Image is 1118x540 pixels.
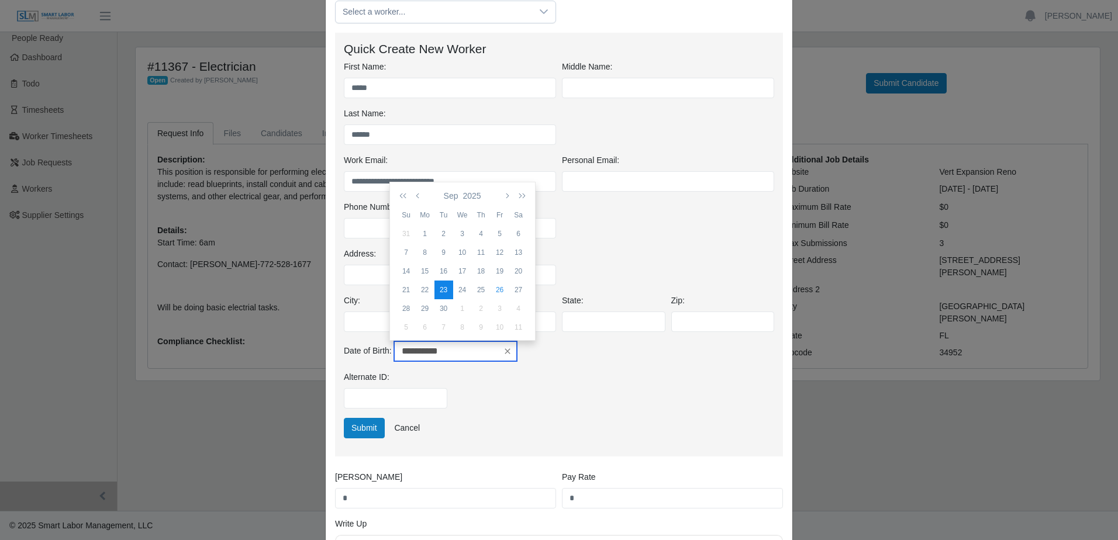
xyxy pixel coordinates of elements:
[397,229,416,239] div: 31
[416,281,434,299] td: 2025-09-22
[509,299,528,318] td: 2025-10-04
[472,322,491,333] div: 9
[509,285,528,295] div: 27
[453,281,472,299] td: 2025-09-24
[434,285,453,295] div: 23
[434,322,453,333] div: 7
[434,303,453,314] div: 30
[344,418,385,438] button: Submit
[562,154,619,167] label: Personal Email:
[344,154,388,167] label: Work Email:
[397,285,416,295] div: 21
[491,266,509,276] div: 19
[344,201,401,213] label: Phone Number:
[434,266,453,276] div: 16
[397,303,416,314] div: 28
[387,418,427,438] a: Cancel
[509,303,528,314] div: 4
[472,243,491,262] td: 2025-09-11
[491,243,509,262] td: 2025-09-12
[491,303,509,314] div: 3
[397,318,416,337] td: 2025-10-05
[453,303,472,314] div: 1
[397,224,416,243] td: 2025-08-31
[416,224,434,243] td: 2025-09-01
[416,303,434,314] div: 29
[416,243,434,262] td: 2025-09-08
[472,299,491,318] td: 2025-10-02
[397,281,416,299] td: 2025-09-21
[472,266,491,276] div: 18
[491,299,509,318] td: 2025-10-03
[335,471,402,483] label: [PERSON_NAME]
[453,285,472,295] div: 24
[453,299,472,318] td: 2025-10-01
[562,61,612,73] label: Middle Name:
[441,186,461,206] button: Sep
[472,281,491,299] td: 2025-09-25
[416,285,434,295] div: 22
[397,247,416,258] div: 7
[344,345,392,357] label: Date of Birth:
[434,262,453,281] td: 2025-09-16
[416,229,434,239] div: 1
[434,299,453,318] td: 2025-09-30
[491,318,509,337] td: 2025-10-10
[509,224,528,243] td: 2025-09-06
[344,295,360,307] label: City:
[509,318,528,337] td: 2025-10-11
[491,224,509,243] td: 2025-09-05
[434,281,453,299] td: 2025-09-23
[453,247,472,258] div: 10
[397,243,416,262] td: 2025-09-07
[453,266,472,276] div: 17
[344,248,376,260] label: Address:
[434,206,453,224] th: Tu
[509,247,528,258] div: 13
[453,322,472,333] div: 8
[472,262,491,281] td: 2025-09-18
[434,229,453,239] div: 2
[472,285,491,295] div: 25
[453,318,472,337] td: 2025-10-08
[434,318,453,337] td: 2025-10-07
[491,322,509,333] div: 10
[434,243,453,262] td: 2025-09-09
[562,471,596,483] label: Pay Rate
[472,206,491,224] th: Th
[416,206,434,224] th: Mo
[491,229,509,239] div: 5
[509,206,528,224] th: Sa
[344,41,774,56] h4: Quick Create New Worker
[416,318,434,337] td: 2025-10-06
[491,262,509,281] td: 2025-09-19
[509,266,528,276] div: 20
[491,206,509,224] th: Fr
[434,247,453,258] div: 9
[9,9,436,22] body: Rich Text Area. Press ALT-0 for help.
[397,299,416,318] td: 2025-09-28
[453,206,472,224] th: We
[472,229,491,239] div: 4
[397,206,416,224] th: Su
[509,322,528,333] div: 11
[472,247,491,258] div: 11
[416,262,434,281] td: 2025-09-15
[416,247,434,258] div: 8
[562,295,584,307] label: State:
[460,186,483,206] button: 2025
[491,247,509,258] div: 12
[491,281,509,299] td: 2025-09-26
[416,322,434,333] div: 6
[472,303,491,314] div: 2
[397,322,416,333] div: 5
[416,266,434,276] div: 15
[434,224,453,243] td: 2025-09-02
[344,371,389,383] label: Alternate ID:
[509,243,528,262] td: 2025-09-13
[344,61,386,73] label: First Name:
[416,299,434,318] td: 2025-09-29
[509,262,528,281] td: 2025-09-20
[453,224,472,243] td: 2025-09-03
[453,262,472,281] td: 2025-09-17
